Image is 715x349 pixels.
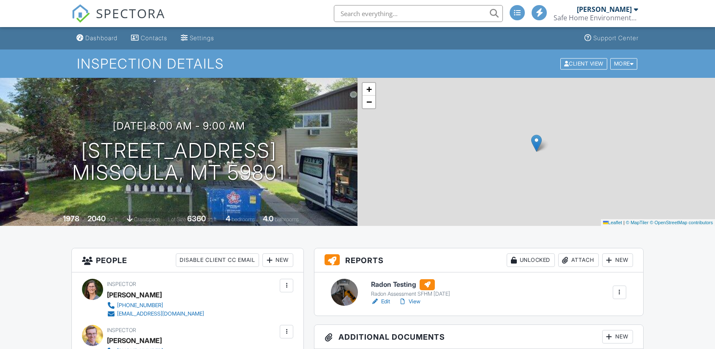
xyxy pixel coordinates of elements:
div: Disable Client CC Email [176,253,259,267]
span: bathrooms [275,216,299,223]
span: SPECTORA [96,4,165,22]
a: [PHONE_NUMBER] [107,301,204,310]
span: Inspector [107,281,136,287]
a: SPECTORA [71,11,165,29]
h3: Additional Documents [314,325,643,349]
div: New [602,253,633,267]
a: Zoom in [363,83,375,96]
h1: [STREET_ADDRESS] Missoula, MT 59801 [72,140,285,184]
div: Radon Assessment SFHM [DATE] [371,291,450,297]
h3: [DATE] 8:00 am - 9:00 am [113,120,245,132]
h1: Inspection Details [77,56,638,71]
div: New [602,330,633,344]
a: Dashboard [73,30,121,46]
div: 4 [226,214,230,223]
span: Inspector [107,327,136,333]
div: 2040 [87,214,106,223]
div: [PHONE_NUMBER] [117,302,163,309]
a: Client View [559,60,609,66]
span: bedrooms [232,216,255,223]
h3: People [72,248,303,272]
img: The Best Home Inspection Software - Spectora [71,4,90,23]
a: Contacts [128,30,171,46]
div: 6360 [187,214,206,223]
div: [PERSON_NAME] [107,334,162,347]
h3: Reports [314,248,643,272]
div: Client View [560,58,607,69]
div: [EMAIL_ADDRESS][DOMAIN_NAME] [117,311,204,317]
div: More [610,58,638,69]
div: Settings [190,34,214,41]
a: Support Center [581,30,642,46]
div: Unlocked [507,253,555,267]
a: Settings [177,30,218,46]
a: © OpenStreetMap contributors [650,220,713,225]
div: [PERSON_NAME] [107,289,162,301]
span: Lot Size [168,216,186,223]
span: crawlspace [134,216,160,223]
span: Built [52,216,62,223]
div: New [262,253,293,267]
img: Marker [531,135,542,152]
div: Contacts [141,34,167,41]
div: 4.0 [263,214,273,223]
div: Attach [558,253,599,267]
a: View [398,297,420,306]
a: © MapTiler [626,220,649,225]
h6: Radon Testing [371,279,450,290]
a: [EMAIL_ADDRESS][DOMAIN_NAME] [107,310,204,318]
div: [PERSON_NAME] [577,5,632,14]
a: Edit [371,297,390,306]
input: Search everything... [334,5,503,22]
span: sq.ft. [207,216,218,223]
span: − [366,96,372,107]
span: sq. ft. [107,216,119,223]
div: Support Center [593,34,639,41]
div: Safe Home Environmental, LLC [554,14,638,22]
div: Dashboard [85,34,117,41]
span: + [366,84,372,94]
a: Radon Testing Radon Assessment SFHM [DATE] [371,279,450,298]
div: 1978 [63,214,79,223]
a: Leaflet [603,220,622,225]
a: Zoom out [363,96,375,108]
span: | [623,220,625,225]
